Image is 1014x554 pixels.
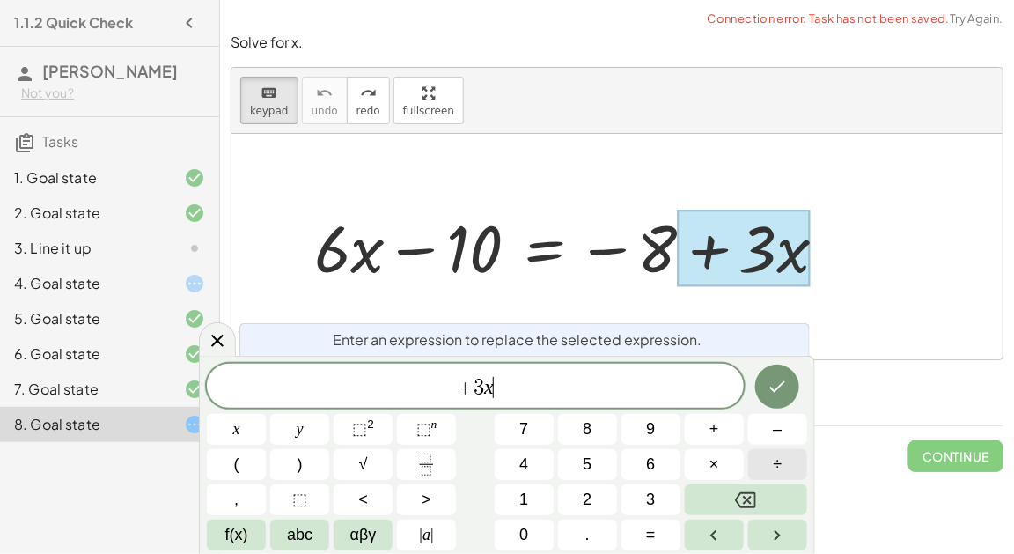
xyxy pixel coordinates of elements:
[773,417,782,441] span: –
[316,83,333,104] i: undo
[431,417,437,431] sup: n
[646,417,655,441] span: 9
[240,77,298,124] button: keyboardkeypad
[233,417,240,441] span: x
[207,484,266,515] button: ,
[14,379,156,400] div: 7. Goal state
[184,167,205,188] i: Task finished and correct.
[333,329,702,351] span: Enter an expression to replace the selected expression.
[184,238,205,259] i: Task not started.
[583,453,591,476] span: 5
[261,83,277,104] i: keyboard
[334,414,393,445] button: Squared
[350,523,377,547] span: αβγ
[14,12,133,33] h4: 1.1.2 Quick Check
[184,379,205,400] i: Task finished and correct.
[367,417,374,431] sup: 2
[397,449,456,480] button: Fraction
[14,238,156,259] div: 3. Line it up
[493,377,494,398] span: ​
[397,520,456,550] button: Absolute value
[457,377,474,398] span: +
[207,414,266,445] button: x
[270,449,329,480] button: )
[225,523,248,547] span: f(x)
[495,520,554,550] button: 0
[685,520,744,550] button: Left arrow
[646,523,656,547] span: =
[42,132,78,151] span: Tasks
[774,453,783,476] span: ÷
[585,523,590,547] span: .
[298,453,303,476] span: )
[748,414,807,445] button: Minus
[950,11,1003,26] a: Try Again.
[748,449,807,480] button: Divide
[312,105,338,117] span: undo
[207,520,266,550] button: Functions
[287,523,312,547] span: abc
[474,377,484,398] span: 3
[184,273,205,294] i: Task started.
[621,520,680,550] button: Equals
[558,520,617,550] button: .
[42,61,178,81] span: [PERSON_NAME]
[184,343,205,365] i: Task finished and correct.
[14,343,156,365] div: 6. Goal state
[519,488,528,512] span: 1
[184,308,205,329] i: Task finished and correct.
[270,520,329,550] button: Alphabet
[420,523,434,547] span: a
[334,484,393,515] button: Less than
[352,420,367,438] span: ⬚
[484,375,494,398] var: x
[397,414,456,445] button: Superscript
[14,273,156,294] div: 4. Goal state
[356,105,380,117] span: redo
[207,449,266,480] button: (
[558,449,617,480] button: 5
[495,484,554,515] button: 1
[184,203,205,224] i: Task finished and correct.
[14,308,156,329] div: 5. Goal state
[646,488,655,512] span: 3
[302,77,348,124] button: undoundo
[270,414,329,445] button: y
[519,453,528,476] span: 4
[403,105,454,117] span: fullscreen
[297,417,304,441] span: y
[359,453,368,476] span: √
[422,488,431,512] span: >
[234,453,239,476] span: (
[334,520,393,550] button: Greek alphabet
[583,417,591,441] span: 8
[347,77,390,124] button: redoredo
[621,414,680,445] button: 9
[334,449,393,480] button: Square root
[292,488,307,512] span: ⬚
[748,520,807,550] button: Right arrow
[397,484,456,515] button: Greater than
[14,414,156,435] div: 8. Goal state
[358,488,368,512] span: <
[184,414,205,435] i: Task started.
[495,414,554,445] button: 7
[621,484,680,515] button: 3
[360,83,377,104] i: redo
[685,484,807,515] button: Backspace
[755,365,799,409] button: Done
[685,414,744,445] button: Plus
[21,85,205,102] div: Not you?
[270,484,329,515] button: Placeholder
[621,449,680,480] button: 6
[231,33,1003,53] p: Solve for x.
[558,414,617,445] button: 8
[685,449,744,480] button: Times
[495,449,554,480] button: 4
[583,488,591,512] span: 2
[430,526,434,543] span: |
[519,417,528,441] span: 7
[519,523,528,547] span: 0
[708,11,1003,28] span: Connection error. Task has not been saved.
[709,417,719,441] span: +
